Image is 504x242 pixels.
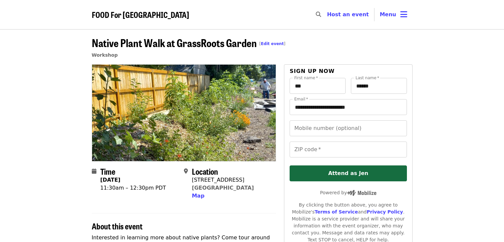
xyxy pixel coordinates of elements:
[314,209,358,214] a: Terms of Service
[92,168,96,174] i: calendar icon
[92,220,142,232] span: About this event
[92,52,118,58] a: Workshop
[290,142,407,157] input: ZIP code
[92,65,276,161] img: Native Plant Walk at GrassRoots Garden organized by FOOD For Lane County
[192,165,218,177] span: Location
[92,9,189,20] span: FOOD For [GEOGRAPHIC_DATA]
[192,193,204,199] span: Map
[192,192,204,200] button: Map
[374,7,413,23] button: Toggle account menu
[400,10,407,19] i: bars icon
[290,68,335,74] span: Sign up now
[320,190,376,195] span: Powered by
[316,11,321,18] i: search icon
[259,41,286,46] span: [ ]
[290,165,407,181] button: Attend as Jen
[184,168,188,174] i: map-marker-alt icon
[192,185,254,191] a: [GEOGRAPHIC_DATA]
[192,176,254,184] div: [STREET_ADDRESS]
[351,78,407,94] input: Last name
[294,76,318,80] label: First name
[290,78,346,94] input: First name
[356,76,379,80] label: Last name
[100,184,166,192] div: 11:30am – 12:30pm PDT
[294,97,308,101] label: Email
[380,11,396,18] span: Menu
[100,165,115,177] span: Time
[347,190,376,196] img: Powered by Mobilize
[290,120,407,136] input: Mobile number (optional)
[327,11,369,18] a: Host an event
[100,177,121,183] strong: [DATE]
[92,10,189,20] a: FOOD For [GEOGRAPHIC_DATA]
[325,7,330,23] input: Search
[366,209,403,214] a: Privacy Policy
[92,35,286,50] span: Native Plant Walk at GrassRoots Garden
[290,99,407,115] input: Email
[261,41,284,46] a: Edit event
